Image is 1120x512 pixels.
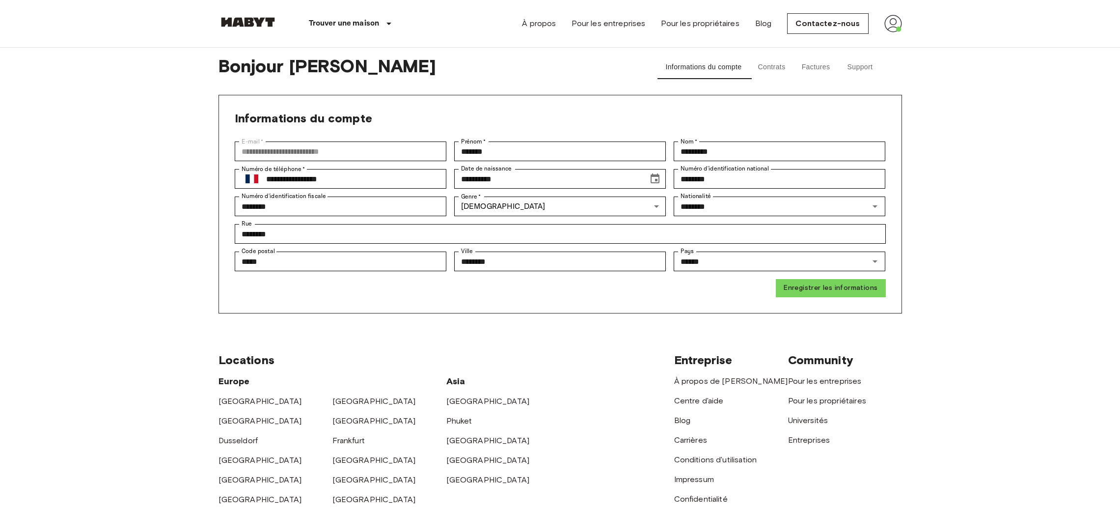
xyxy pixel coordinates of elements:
span: Locations [219,353,274,367]
img: France [246,174,258,183]
button: Informations du compte [657,56,749,79]
label: Date de naissance [461,165,512,173]
div: Rue [235,224,886,244]
button: Contrats [750,56,794,79]
a: [GEOGRAPHIC_DATA] [219,397,302,406]
a: Phuket [446,416,472,426]
a: Carrières [674,435,707,445]
label: E-mail [242,137,263,146]
a: [GEOGRAPHIC_DATA] [332,495,416,504]
span: Entreprise [674,353,733,367]
div: Numéro d'identification national [674,169,885,189]
a: Pour les entreprises [572,18,645,29]
a: [GEOGRAPHIC_DATA] [446,475,530,484]
button: Open [868,255,882,268]
a: Pour les propriétaires [661,18,739,29]
a: [GEOGRAPHIC_DATA] [219,475,302,484]
a: [GEOGRAPHIC_DATA] [332,455,416,465]
a: Pour les entreprises [788,376,862,386]
button: Open [868,199,882,213]
span: Asia [446,376,465,387]
span: Europe [219,376,250,387]
span: Informations du compte [235,111,372,125]
div: Prénom [454,142,666,161]
button: Support [838,56,882,79]
a: Impressum [674,475,714,484]
label: Prénom [461,137,486,146]
label: Nationalité [681,192,711,200]
button: Enregistrer les informations [776,279,885,297]
a: Frankfurt [332,436,365,445]
button: Choose date, selected date is Jun 17, 1999 [645,169,665,189]
a: Pour les propriétaires [788,396,866,405]
a: [GEOGRAPHIC_DATA] [446,436,530,445]
a: [GEOGRAPHIC_DATA] [446,455,530,465]
div: Ville [454,252,666,271]
a: À propos [522,18,556,29]
a: Universités [788,416,828,425]
label: Numéro d'identification national [681,165,769,173]
span: Community [788,353,853,367]
img: avatar [884,15,902,32]
a: Confidentialité [674,494,728,504]
button: Select country [242,169,262,189]
a: [GEOGRAPHIC_DATA] [219,416,302,426]
div: [DEMOGRAPHIC_DATA] [454,197,666,216]
img: Habyt [219,17,277,27]
div: Code postal [235,252,446,271]
a: [GEOGRAPHIC_DATA] [446,397,530,406]
label: Numéro d'identification fiscale [242,192,326,200]
a: À propos de [PERSON_NAME] [674,376,788,386]
label: Numéro de téléphone [242,165,305,173]
a: Conditions d'utilisation [674,455,757,464]
a: Centre d'aide [674,396,724,405]
label: Genre [461,192,481,201]
label: Nom [681,137,697,146]
a: [GEOGRAPHIC_DATA] [332,416,416,426]
div: Nom [674,142,885,161]
a: Contactez-nous [787,13,868,34]
a: [GEOGRAPHIC_DATA] [332,397,416,406]
div: Numéro d'identification fiscale [235,197,446,216]
label: Rue [242,220,252,228]
button: Factures [794,56,838,79]
label: Pays [681,247,694,256]
a: Blog [674,416,691,425]
a: [GEOGRAPHIC_DATA] [219,495,302,504]
label: Ville [461,247,473,256]
a: [GEOGRAPHIC_DATA] [219,455,302,465]
a: Dusseldorf [219,436,258,445]
label: Code postal [242,247,275,256]
span: Bonjour [PERSON_NAME] [219,56,630,79]
a: Blog [755,18,772,29]
div: E-mail [235,142,446,161]
p: Trouver une maison [309,18,380,29]
a: Entreprises [788,435,830,445]
a: [GEOGRAPHIC_DATA] [332,475,416,484]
